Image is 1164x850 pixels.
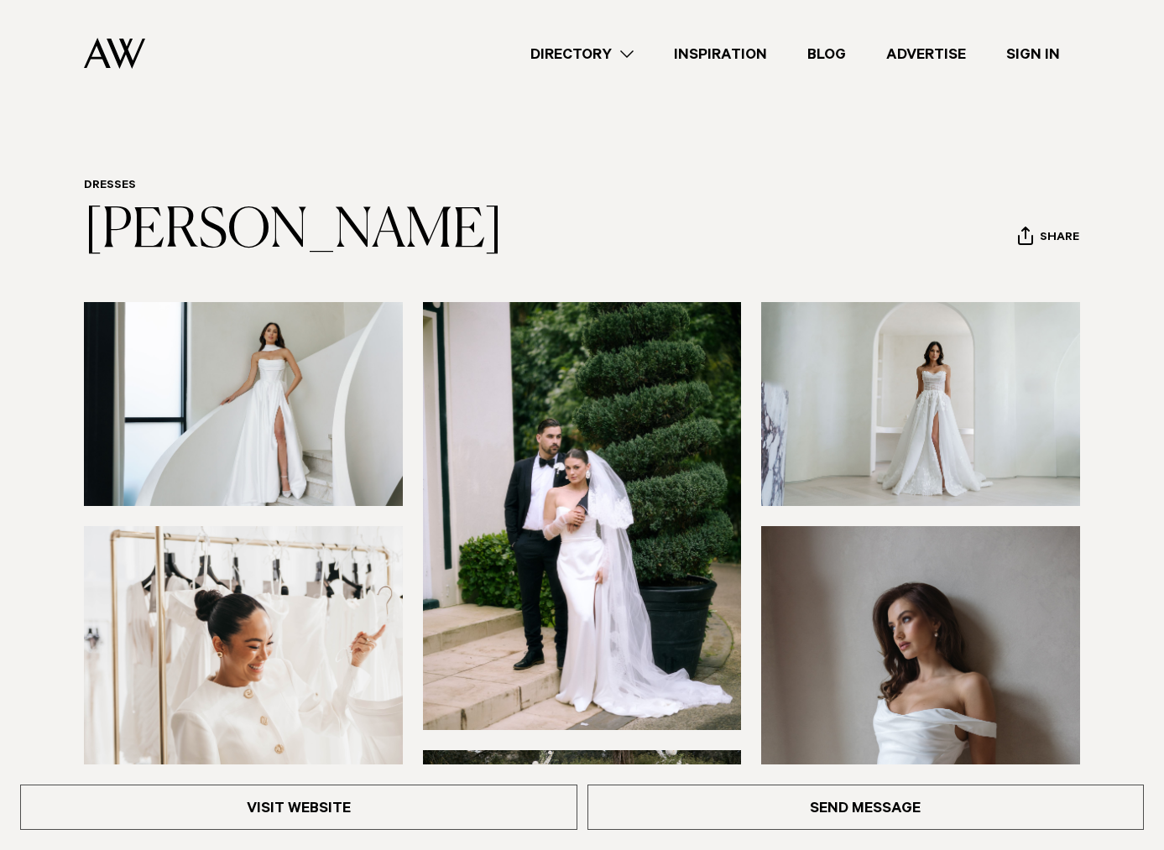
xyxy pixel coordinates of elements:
[787,43,866,65] a: Blog
[587,785,1145,830] a: Send Message
[866,43,986,65] a: Advertise
[84,205,503,258] a: [PERSON_NAME]
[510,43,654,65] a: Directory
[654,43,787,65] a: Inspiration
[1040,231,1079,247] span: Share
[986,43,1080,65] a: Sign In
[20,785,577,830] a: Visit Website
[84,38,145,69] img: Auckland Weddings Logo
[1017,226,1080,251] button: Share
[84,180,136,193] a: Dresses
